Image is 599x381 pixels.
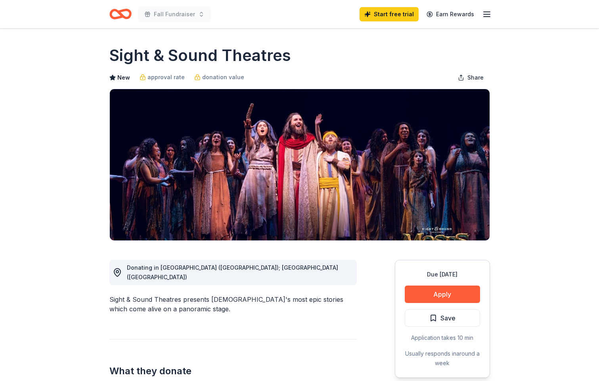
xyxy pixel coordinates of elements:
[140,72,185,82] a: approval rate
[360,7,419,21] a: Start free trial
[138,6,211,22] button: Fall Fundraiser
[109,5,132,23] a: Home
[405,270,480,279] div: Due [DATE]
[110,89,490,240] img: Image for Sight & Sound Theatres
[405,333,480,343] div: Application takes 10 min
[405,286,480,303] button: Apply
[117,73,130,82] span: New
[202,72,244,82] span: donation value
[109,365,357,377] h2: What they donate
[194,72,244,82] a: donation value
[127,264,338,280] span: Donating in [GEOGRAPHIC_DATA] ([GEOGRAPHIC_DATA]); [GEOGRAPHIC_DATA] ([GEOGRAPHIC_DATA])
[405,309,480,327] button: Save
[147,72,185,82] span: approval rate
[405,349,480,368] div: Usually responds in around a week
[422,7,479,21] a: Earn Rewards
[109,295,357,314] div: Sight & Sound Theatres presents [DEMOGRAPHIC_DATA]'s most epic stories which come alive on a pano...
[452,70,490,86] button: Share
[440,313,455,323] span: Save
[154,10,195,19] span: Fall Fundraiser
[467,73,484,82] span: Share
[109,44,291,67] h1: Sight & Sound Theatres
